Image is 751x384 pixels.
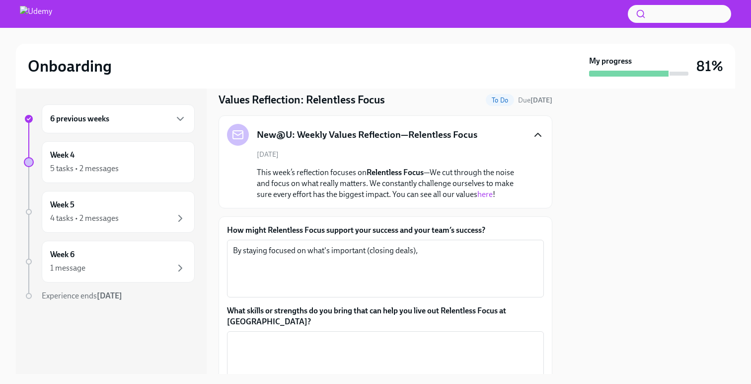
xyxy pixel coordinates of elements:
[20,6,52,22] img: Udemy
[50,199,75,210] h6: Week 5
[227,225,544,236] label: How might Relentless Focus support your success and your team’s success?
[97,291,122,300] strong: [DATE]
[257,150,279,159] span: [DATE]
[24,191,195,233] a: Week 54 tasks • 2 messages
[24,141,195,183] a: Week 45 tasks • 2 messages
[50,163,119,174] div: 5 tasks • 2 messages
[42,291,122,300] span: Experience ends
[696,57,723,75] h3: 81%
[367,168,424,177] strong: Relentless Focus
[589,56,632,67] strong: My progress
[227,305,544,327] label: What skills or strengths do you bring that can help you live out Relentless Focus at [GEOGRAPHIC_...
[518,96,552,104] span: Due
[518,96,552,105] span: September 22nd, 2025 10:00
[50,249,75,260] h6: Week 6
[50,150,75,161] h6: Week 4
[477,190,493,199] a: here
[486,96,514,104] span: To Do
[257,167,528,200] p: This week’s reflection focuses on —We cut through the noise and focus on what really matters. We ...
[219,93,385,107] h4: Values Reflection: Relentless Focus
[42,104,195,133] div: 6 previous weeks
[50,263,85,274] div: 1 message
[50,213,119,224] div: 4 tasks • 2 messages
[233,245,538,292] textarea: By staying focused on what's important (closing deals),
[24,241,195,283] a: Week 61 message
[530,96,552,104] strong: [DATE]
[50,113,109,124] h6: 6 previous weeks
[28,56,112,76] h2: Onboarding
[257,128,477,141] h5: New@U: Weekly Values Reflection—Relentless Focus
